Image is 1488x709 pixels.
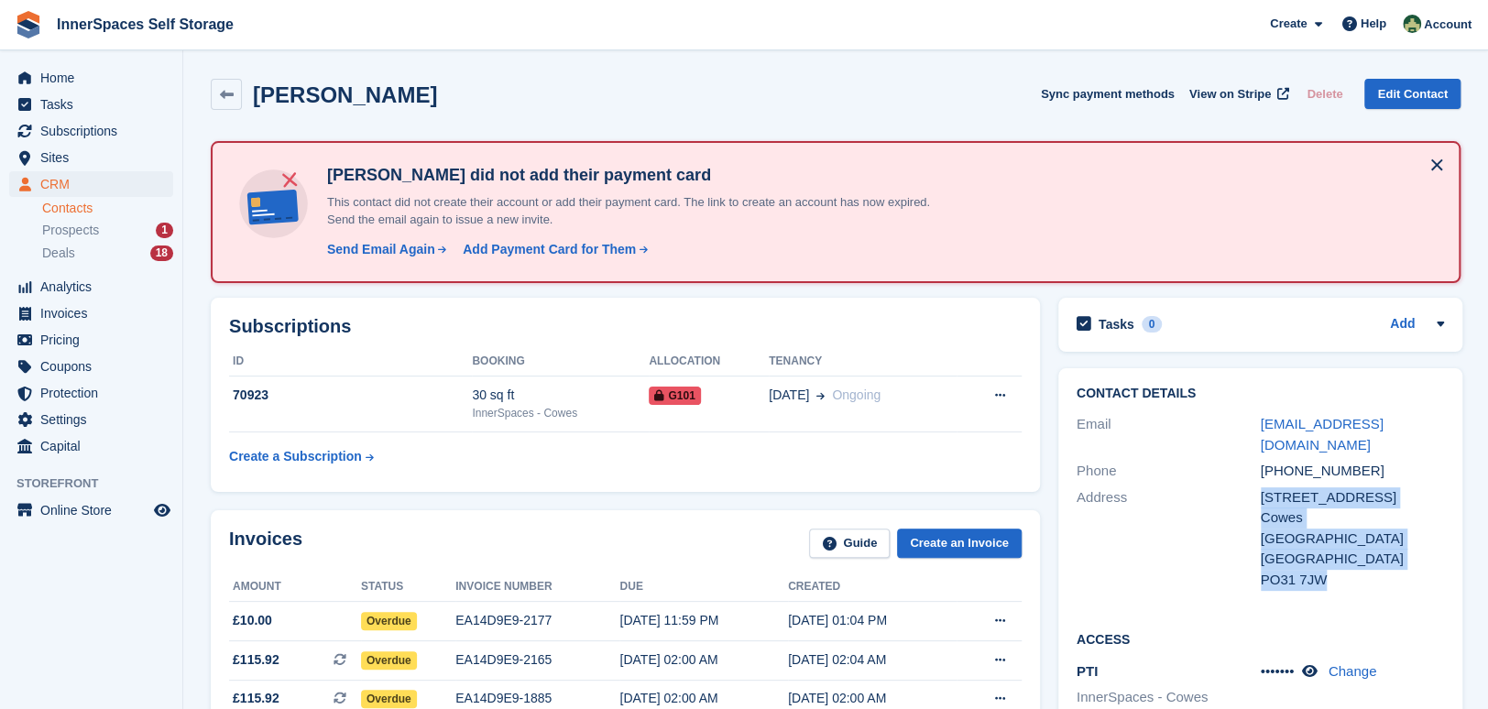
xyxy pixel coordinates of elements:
[455,573,619,602] th: Invoice number
[619,650,788,670] div: [DATE] 02:00 AM
[649,347,769,376] th: Allocation
[40,92,150,117] span: Tasks
[1077,687,1261,708] li: InnerSpaces - Cowes
[1077,487,1261,591] div: Address
[455,240,650,259] a: Add Payment Card for Them
[233,611,272,630] span: £10.00
[361,612,417,630] span: Overdue
[40,327,150,353] span: Pricing
[1077,414,1261,455] div: Email
[1261,416,1384,453] a: [EMAIL_ADDRESS][DOMAIN_NAME]
[229,347,472,376] th: ID
[1189,85,1271,104] span: View on Stripe
[40,433,150,459] span: Capital
[235,165,312,243] img: no-card-linked-e7822e413c904bf8b177c4d89f31251c4716f9871600ec3ca5bfc59e148c83f4.svg
[9,497,173,523] a: menu
[229,440,374,474] a: Create a Subscription
[40,274,150,300] span: Analytics
[40,407,150,432] span: Settings
[40,118,150,144] span: Subscriptions
[229,447,362,466] div: Create a Subscription
[9,118,173,144] a: menu
[1077,387,1444,401] h2: Contact Details
[1329,663,1377,679] a: Change
[9,171,173,197] a: menu
[9,274,173,300] a: menu
[40,354,150,379] span: Coupons
[150,245,173,261] div: 18
[40,145,150,170] span: Sites
[9,65,173,91] a: menu
[649,387,700,405] span: G101
[809,529,890,559] a: Guide
[42,221,173,240] a: Prospects 1
[42,245,75,262] span: Deals
[1390,314,1415,335] a: Add
[9,380,173,406] a: menu
[229,573,361,602] th: Amount
[320,165,961,186] h4: [PERSON_NAME] did not add their payment card
[463,240,636,259] div: Add Payment Card for Them
[788,611,957,630] div: [DATE] 01:04 PM
[455,689,619,708] div: EA14D9E9-1885
[1077,663,1098,679] span: PTI
[16,474,182,493] span: Storefront
[327,240,435,259] div: Send Email Again
[788,689,957,708] div: [DATE] 02:00 AM
[229,529,302,559] h2: Invoices
[9,354,173,379] a: menu
[1299,79,1350,109] button: Delete
[1261,507,1445,529] div: Cowes
[42,244,173,263] a: Deals 18
[9,92,173,117] a: menu
[455,650,619,670] div: EA14D9E9-2165
[229,386,472,405] div: 70923
[1403,15,1421,33] img: Paula Amey
[1261,529,1445,550] div: [GEOGRAPHIC_DATA]
[9,433,173,459] a: menu
[1261,549,1445,570] div: [GEOGRAPHIC_DATA]
[1261,663,1295,679] span: •••••••
[1364,79,1461,109] a: Edit Contact
[1361,15,1386,33] span: Help
[472,347,649,376] th: Booking
[832,387,881,402] span: Ongoing
[769,347,957,376] th: Tenancy
[9,300,173,326] a: menu
[15,11,42,38] img: stora-icon-8386f47178a22dfd0bd8f6a31ec36ba5ce8667c1dd55bd0f319d3a0aa187defe.svg
[1041,79,1175,109] button: Sync payment methods
[151,499,173,521] a: Preview store
[788,573,957,602] th: Created
[1077,461,1261,482] div: Phone
[361,690,417,708] span: Overdue
[40,65,150,91] span: Home
[229,316,1022,337] h2: Subscriptions
[1261,487,1445,508] div: [STREET_ADDRESS]
[49,9,241,39] a: InnerSpaces Self Storage
[788,650,957,670] div: [DATE] 02:04 AM
[233,650,279,670] span: £115.92
[1077,629,1444,648] h2: Access
[1099,316,1134,333] h2: Tasks
[42,200,173,217] a: Contacts
[40,300,150,326] span: Invoices
[1261,570,1445,591] div: PO31 7JW
[1270,15,1307,33] span: Create
[897,529,1022,559] a: Create an Invoice
[472,386,649,405] div: 30 sq ft
[9,327,173,353] a: menu
[1424,16,1472,34] span: Account
[40,171,150,197] span: CRM
[619,611,788,630] div: [DATE] 11:59 PM
[1261,461,1445,482] div: [PHONE_NUMBER]
[40,380,150,406] span: Protection
[619,573,788,602] th: Due
[619,689,788,708] div: [DATE] 02:00 AM
[769,386,809,405] span: [DATE]
[472,405,649,421] div: InnerSpaces - Cowes
[1182,79,1293,109] a: View on Stripe
[320,193,961,229] p: This contact did not create their account or add their payment card. The link to create an accoun...
[9,407,173,432] a: menu
[361,651,417,670] span: Overdue
[42,222,99,239] span: Prospects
